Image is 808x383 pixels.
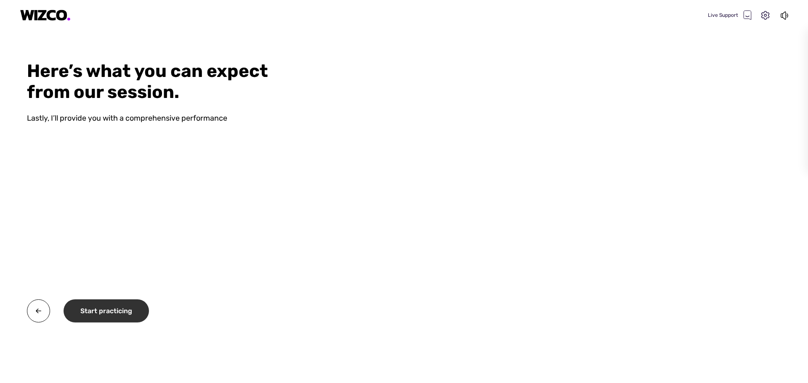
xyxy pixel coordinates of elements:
[708,10,752,20] div: Live Support
[64,299,149,322] div: Start practicing
[20,10,71,21] img: logo
[27,61,296,103] div: Here’s what you can expect from our session.
[27,299,50,322] img: twa0v+wMBzw8O7hXOoXfZwY4Rs7V4QQI7OXhSEnh6TzU1B8CMcie5QIvElVkpoMP8DJr7EI0p8Ns6ryRf5n4wFbqwEIwXmb+H...
[27,113,296,124] div: Lastly, I’ll provide you with a comprehensive performance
